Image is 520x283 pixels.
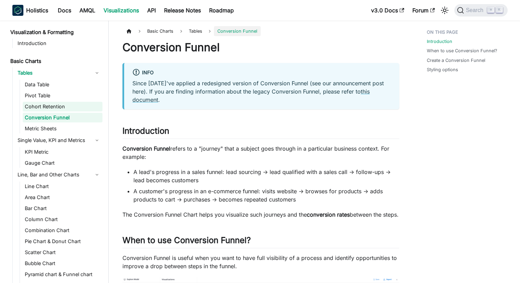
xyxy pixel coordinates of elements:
a: Visualization & Formatting [8,28,102,37]
a: API [143,5,160,16]
a: When to use Conversion Funnel? [427,47,497,54]
a: Roadmap [205,5,238,16]
a: v3.0 Docs [367,5,408,16]
h1: Conversion Funnel [122,41,399,54]
a: Introduction [427,38,452,45]
strong: conversion rates [307,211,350,218]
button: Switch between dark and light mode (currently light mode) [439,5,450,16]
p: The Conversion Funnel Chart helps you visualize such journeys and the between the steps. [122,210,399,219]
a: Pie Chart & Donut Chart [23,237,102,246]
a: AMQL [75,5,99,16]
a: HolisticsHolistics [12,5,48,16]
li: A customer's progress in an e-commerce funnel: visits website → browses for products → adds produ... [133,187,399,204]
h2: Introduction [122,126,399,139]
a: Tables [15,67,102,78]
b: Holistics [26,6,48,14]
span: Search [464,7,488,13]
div: info [132,68,391,77]
a: KPI Metric [23,147,102,157]
a: Scatter Chart [23,248,102,257]
a: Metric Sheets [23,124,102,133]
a: Visualizations [99,5,143,16]
a: Pivot Table [23,91,102,100]
li: A lead's progress in a sales funnel: lead sourcing → lead qualified with a sales call → follow-up... [133,168,399,184]
a: Column Chart [23,215,102,224]
nav: Docs sidebar [6,21,109,283]
a: this document [132,88,370,103]
a: Styling options [427,66,458,73]
a: Conversion Funnel [23,113,102,122]
a: Line, Bar and Other Charts [15,169,102,180]
a: Create a Conversion Funnel [427,57,485,64]
a: Basic Charts [8,56,102,66]
a: Area Chart [23,193,102,202]
kbd: K [496,7,503,13]
a: Docs [54,5,75,16]
kbd: ⌘ [487,7,494,13]
a: Introduction [15,39,102,48]
a: Bar Chart [23,204,102,213]
p: refers to a "journey" that a subject goes through in a particular business context. For example: [122,144,399,161]
p: Since [DATE]'ve applied a redesigned version of Conversion Funnel (see our announcement post here... [132,79,391,104]
a: Combination Chart [23,226,102,235]
span: Basic Charts [144,26,177,36]
strong: Conversion Funnel [122,145,170,152]
a: Bubble Chart [23,259,102,268]
a: Home page [122,26,136,36]
a: Release Notes [160,5,205,16]
button: Search (Command+K) [454,4,508,17]
h2: When to use Conversion Funnel? [122,235,399,248]
nav: Breadcrumbs [122,26,399,36]
span: Conversion Funnel [214,26,261,36]
span: Tables [185,26,206,36]
p: Conversion Funnel is useful when you want to have full visibility of a process and identify oppor... [122,254,399,270]
a: Gauge Chart [23,158,102,168]
a: Line Chart [23,182,102,191]
a: Single Value, KPI and Metrics [15,135,102,146]
img: Holistics [12,5,23,16]
a: Forum [408,5,439,16]
a: Cohort Retention [23,102,102,111]
a: Data Table [23,80,102,89]
a: Pyramid chart & Funnel chart [23,270,102,279]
